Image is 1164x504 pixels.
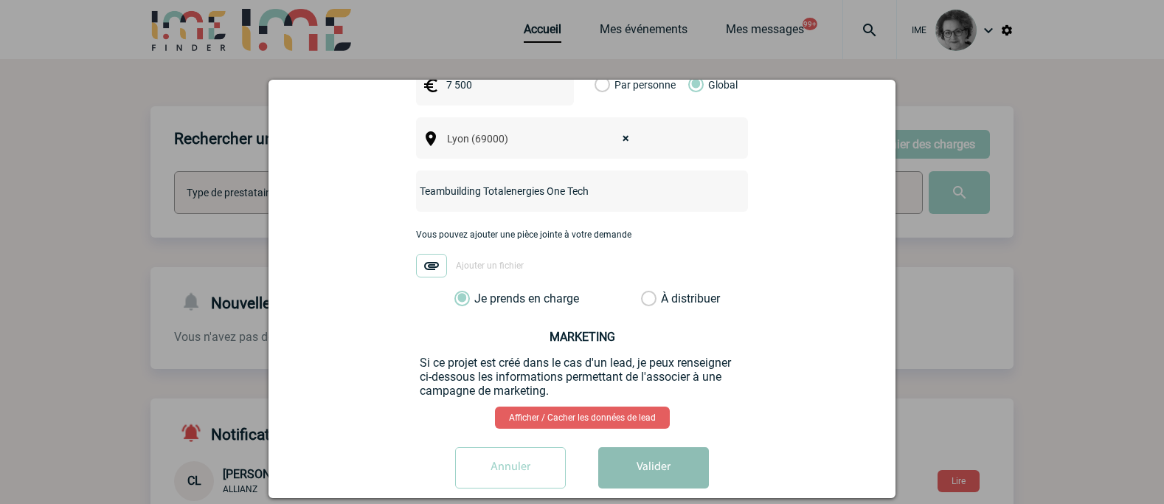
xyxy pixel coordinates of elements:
label: À distribuer [641,291,657,306]
span: × [623,128,629,149]
h3: MARKETING [420,330,744,344]
label: Je prends en charge [454,291,479,306]
a: Afficher / Cacher les données de lead [495,407,670,429]
span: Lyon (69000) [441,128,644,149]
span: Ajouter un fichier [456,260,524,271]
button: Valider [598,447,709,489]
p: Vous pouvez ajouter une pièce jointe à votre demande [416,229,748,240]
input: Nom de l'événement [416,182,709,201]
label: Par personne [595,64,611,106]
input: Budget HT [443,75,544,94]
input: Annuler [455,447,566,489]
label: Global [688,64,698,106]
p: Si ce projet est créé dans le cas d'un lead, je peux renseigner ci-dessous les informations perme... [420,356,744,398]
